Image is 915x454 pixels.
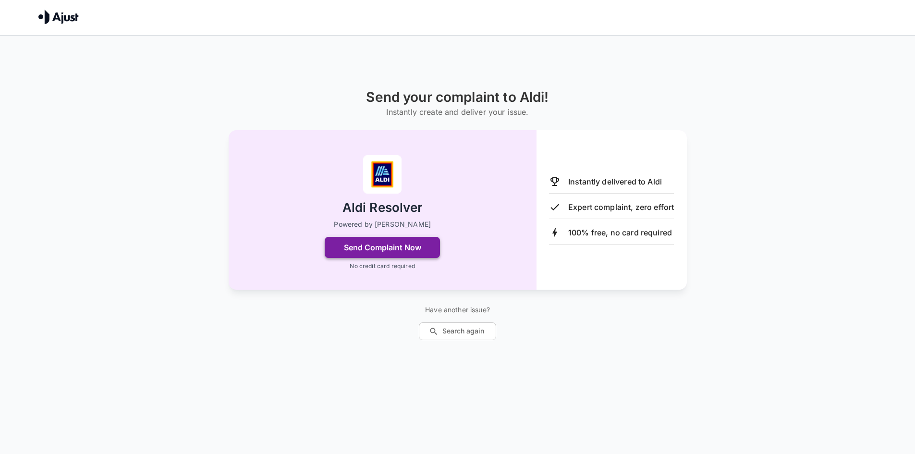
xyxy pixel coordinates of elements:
h1: Send your complaint to Aldi! [366,89,549,105]
p: Instantly delivered to Aldi [568,176,662,187]
p: Have another issue? [419,305,496,315]
p: 100% free, no card required [568,227,672,238]
img: Aldi [363,155,402,194]
h2: Aldi Resolver [342,199,423,216]
p: No credit card required [350,262,415,270]
button: Send Complaint Now [325,237,440,258]
button: Search again [419,322,496,340]
p: Expert complaint, zero effort [568,201,674,213]
p: Powered by [PERSON_NAME] [334,220,431,229]
h6: Instantly create and deliver your issue. [366,105,549,119]
img: Ajust [38,10,79,24]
